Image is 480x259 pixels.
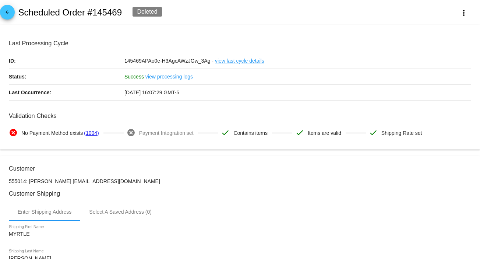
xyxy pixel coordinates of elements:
span: 145469APAo0e-H3AgcAWzJGw_3Ag - [124,58,213,64]
h2: Scheduled Order #145469 [18,7,122,18]
mat-icon: check [295,128,304,137]
mat-icon: cancel [9,128,18,137]
p: 555014: [PERSON_NAME] [EMAIL_ADDRESS][DOMAIN_NAME] [9,178,471,184]
span: Items are valid [308,125,341,141]
h3: Customer Shipping [9,190,471,197]
h3: Customer [9,165,471,172]
span: Payment Integration set [139,125,194,141]
a: (1004) [84,125,99,141]
mat-icon: arrow_back [3,10,12,18]
mat-icon: more_vert [459,8,468,17]
span: Success [124,74,144,80]
mat-icon: cancel [127,128,135,137]
a: view last cycle details [215,53,264,69]
a: view processing logs [145,69,193,84]
span: [DATE] 16:07:29 GMT-5 [124,90,179,95]
span: Shipping Rate set [381,125,422,141]
div: Deleted [133,7,162,17]
h3: Validation Checks [9,112,471,119]
mat-icon: check [221,128,230,137]
span: Contains items [233,125,268,141]
div: Enter Shipping Address [18,209,71,215]
span: No Payment Method exists [21,125,83,141]
p: Status: [9,69,124,84]
h3: Last Processing Cycle [9,40,471,47]
mat-icon: check [369,128,378,137]
div: Select A Saved Address (0) [89,209,152,215]
p: ID: [9,53,124,69]
p: Last Occurrence: [9,85,124,100]
input: Shipping First Name [9,231,75,237]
